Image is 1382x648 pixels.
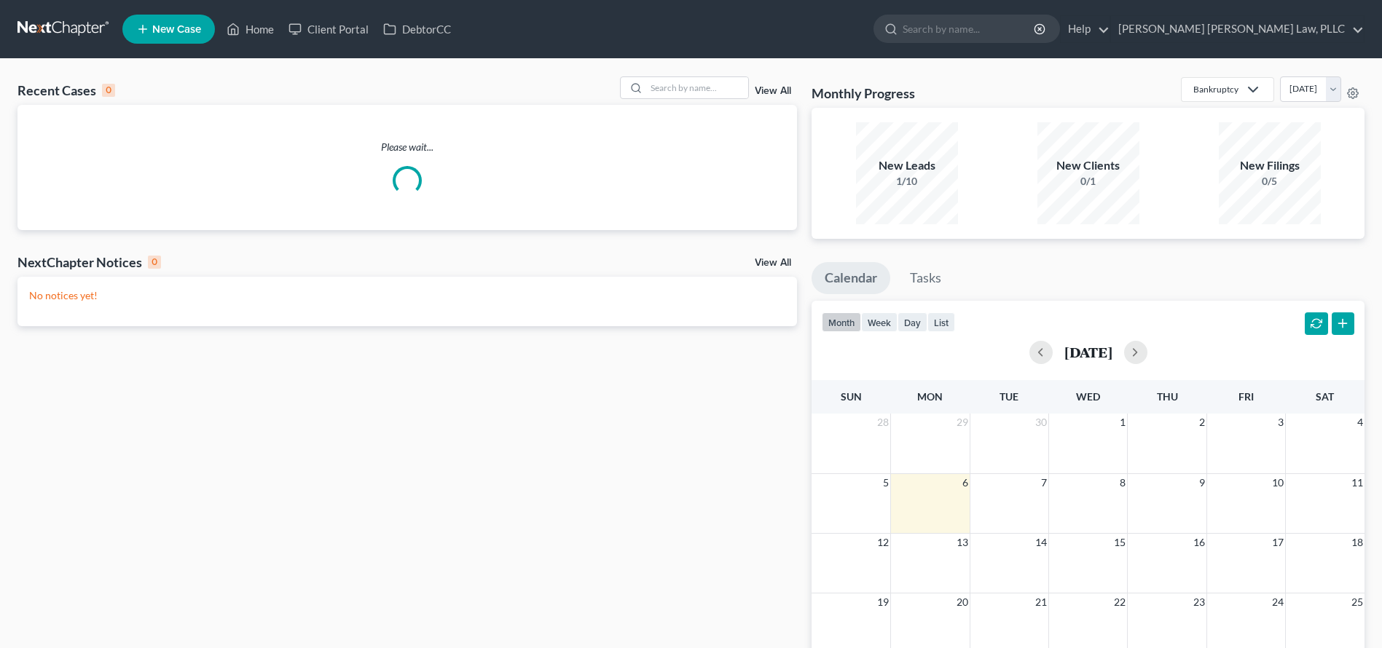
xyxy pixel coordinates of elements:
[898,312,927,332] button: day
[917,390,943,403] span: Mon
[1118,414,1127,431] span: 1
[755,86,791,96] a: View All
[102,84,115,97] div: 0
[17,140,797,154] p: Please wait...
[219,16,281,42] a: Home
[1350,534,1365,551] span: 18
[955,414,970,431] span: 29
[17,82,115,99] div: Recent Cases
[1356,414,1365,431] span: 4
[1061,16,1110,42] a: Help
[1219,157,1321,174] div: New Filings
[903,15,1036,42] input: Search by name...
[961,474,970,491] span: 6
[955,593,970,611] span: 20
[1000,390,1018,403] span: Tue
[1034,593,1048,611] span: 21
[861,312,898,332] button: week
[1271,593,1285,611] span: 24
[376,16,458,42] a: DebtorCC
[882,474,890,491] span: 5
[1316,390,1334,403] span: Sat
[1350,593,1365,611] span: 25
[1034,534,1048,551] span: 14
[1198,474,1206,491] span: 9
[1238,390,1254,403] span: Fri
[822,312,861,332] button: month
[148,256,161,269] div: 0
[1193,83,1238,95] div: Bankruptcy
[1111,16,1364,42] a: [PERSON_NAME] [PERSON_NAME] Law, PLLC
[856,157,958,174] div: New Leads
[1064,344,1112,360] h2: [DATE]
[841,390,862,403] span: Sun
[1157,390,1178,403] span: Thu
[1112,593,1127,611] span: 22
[1198,414,1206,431] span: 2
[812,84,915,102] h3: Monthly Progress
[1271,474,1285,491] span: 10
[1034,414,1048,431] span: 30
[1192,534,1206,551] span: 16
[1112,534,1127,551] span: 15
[876,593,890,611] span: 19
[856,174,958,189] div: 1/10
[152,24,201,35] span: New Case
[1118,474,1127,491] span: 8
[1219,174,1321,189] div: 0/5
[1076,390,1100,403] span: Wed
[1037,174,1139,189] div: 0/1
[876,414,890,431] span: 28
[29,288,785,303] p: No notices yet!
[1276,414,1285,431] span: 3
[897,262,954,294] a: Tasks
[927,312,955,332] button: list
[1037,157,1139,174] div: New Clients
[646,77,748,98] input: Search by name...
[1350,474,1365,491] span: 11
[955,534,970,551] span: 13
[1040,474,1048,491] span: 7
[812,262,890,294] a: Calendar
[17,253,161,271] div: NextChapter Notices
[1192,593,1206,611] span: 23
[281,16,376,42] a: Client Portal
[876,534,890,551] span: 12
[1271,534,1285,551] span: 17
[755,258,791,268] a: View All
